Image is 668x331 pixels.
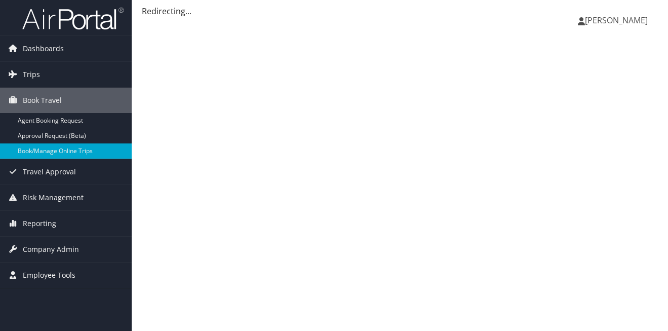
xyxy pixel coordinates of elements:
span: Book Travel [23,88,62,113]
span: Risk Management [23,185,84,210]
span: Trips [23,62,40,87]
img: airportal-logo.png [22,7,124,30]
span: Company Admin [23,237,79,262]
a: [PERSON_NAME] [578,5,658,35]
span: Dashboards [23,36,64,61]
div: Redirecting... [142,5,658,17]
span: Reporting [23,211,56,236]
span: Employee Tools [23,263,75,288]
span: Travel Approval [23,159,76,185]
span: [PERSON_NAME] [585,15,648,26]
